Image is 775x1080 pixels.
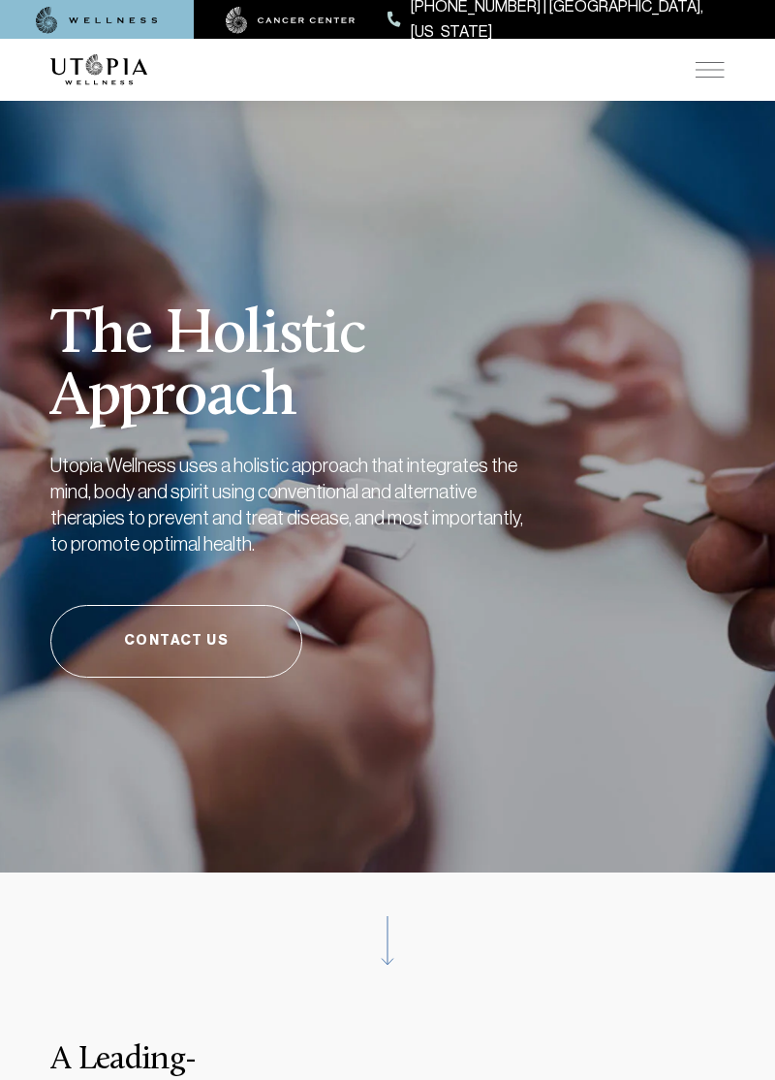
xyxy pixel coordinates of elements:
[50,257,622,429] h1: The Holistic Approach
[36,7,158,34] img: wellness
[696,62,725,78] img: icon-hamburger
[50,54,147,85] img: logo
[50,605,302,678] a: Contact Us
[50,453,535,558] h2: Utopia Wellness uses a holistic approach that integrates the mind, body and spirit using conventi...
[226,7,356,34] img: cancer center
